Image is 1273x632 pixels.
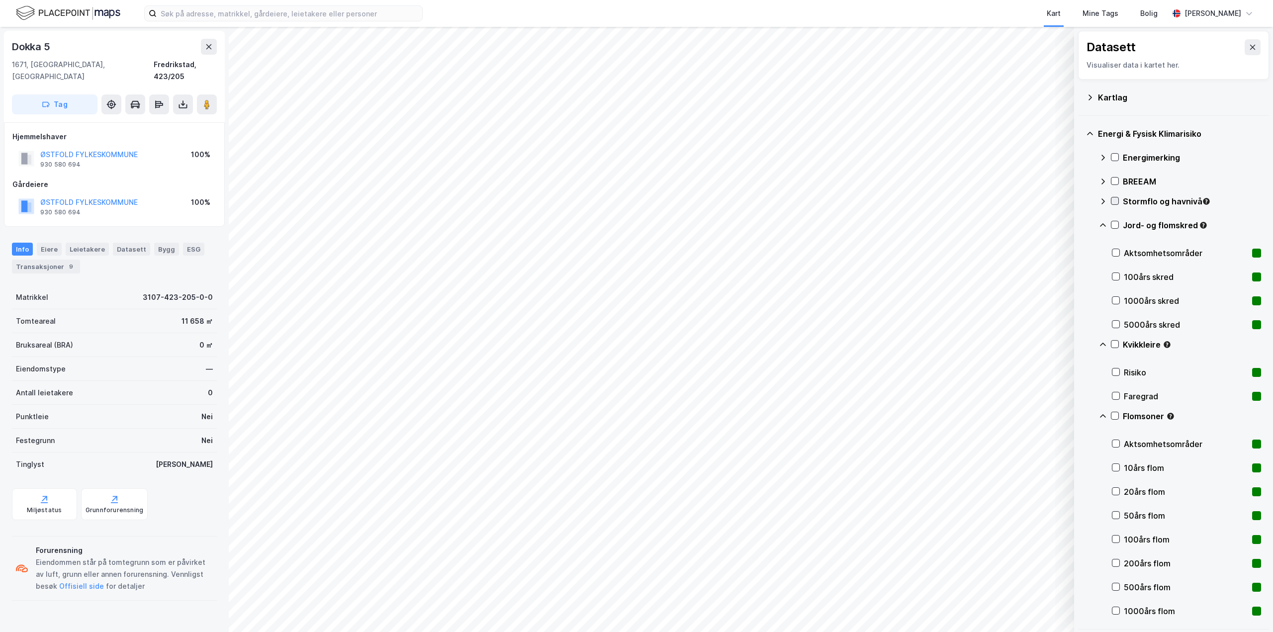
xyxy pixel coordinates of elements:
button: Tag [12,94,97,114]
div: Bruksareal (BRA) [16,339,73,351]
div: 5000års skred [1124,319,1248,331]
div: Eiere [37,243,62,256]
div: Miljøstatus [27,506,62,514]
div: Info [12,243,33,256]
div: Datasett [1087,39,1136,55]
div: Aktsomhetsområder [1124,247,1248,259]
div: Grunnforurensning [86,506,143,514]
iframe: Chat Widget [1223,584,1273,632]
div: Matrikkel [16,291,48,303]
div: Festegrunn [16,435,55,447]
div: 930 580 694 [40,208,81,216]
div: 930 580 694 [40,161,81,169]
div: 1000års skred [1124,295,1248,307]
div: 11 658 ㎡ [182,315,213,327]
div: 200års flom [1124,557,1248,569]
div: 1000års flom [1124,605,1248,617]
div: Gårdeiere [12,179,216,190]
div: Visualiser data i kartet her. [1087,59,1261,71]
div: ESG [183,243,204,256]
div: Antall leietakere [16,387,73,399]
div: Energimerking [1123,152,1261,164]
div: 10års flom [1124,462,1248,474]
div: Kartlag [1098,91,1261,103]
div: Tooltip anchor [1166,412,1175,421]
div: Leietakere [66,243,109,256]
div: Energi & Fysisk Klimarisiko [1098,128,1261,140]
div: Aktsomhetsområder [1124,438,1248,450]
div: 50års flom [1124,510,1248,522]
div: 9 [66,262,76,271]
div: 1671, [GEOGRAPHIC_DATA], [GEOGRAPHIC_DATA] [12,59,154,83]
div: Tomteareal [16,315,56,327]
div: Bolig [1140,7,1158,19]
div: Stormflo og havnivå [1123,195,1261,207]
img: logo.f888ab2527a4732fd821a326f86c7f29.svg [16,4,120,22]
div: Jord- og flomskred [1123,219,1261,231]
div: Forurensning [36,544,213,556]
div: Tooltip anchor [1163,340,1172,349]
div: Kvikkleire [1123,339,1261,351]
div: 100% [191,196,210,208]
div: Tooltip anchor [1202,197,1211,206]
div: 100års flom [1124,534,1248,545]
div: Faregrad [1124,390,1248,402]
div: 100års skred [1124,271,1248,283]
div: Tinglyst [16,458,44,470]
div: Dokka 5 [12,39,52,55]
div: Flomsoner [1123,410,1261,422]
div: Nei [201,435,213,447]
div: Eiendomstype [16,363,66,375]
div: [PERSON_NAME] [1184,7,1241,19]
div: 20års flom [1124,486,1248,498]
div: Transaksjoner [12,260,80,273]
div: — [206,363,213,375]
div: BREEAM [1123,176,1261,187]
div: Nei [201,411,213,423]
div: Mine Tags [1083,7,1118,19]
div: [PERSON_NAME] [156,458,213,470]
div: Bygg [154,243,179,256]
div: Kontrollprogram for chat [1223,584,1273,632]
div: Fredrikstad, 423/205 [154,59,217,83]
div: Risiko [1124,366,1248,378]
div: 3107-423-205-0-0 [143,291,213,303]
div: 0 [208,387,213,399]
div: 100% [191,149,210,161]
div: 500års flom [1124,581,1248,593]
div: Tooltip anchor [1199,221,1208,230]
div: Eiendommen står på tomtegrunn som er påvirket av luft, grunn eller annen forurensning. Vennligst ... [36,556,213,592]
div: Hjemmelshaver [12,131,216,143]
div: 0 ㎡ [199,339,213,351]
div: Datasett [113,243,150,256]
input: Søk på adresse, matrikkel, gårdeiere, leietakere eller personer [157,6,422,21]
div: Kart [1047,7,1061,19]
div: Punktleie [16,411,49,423]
